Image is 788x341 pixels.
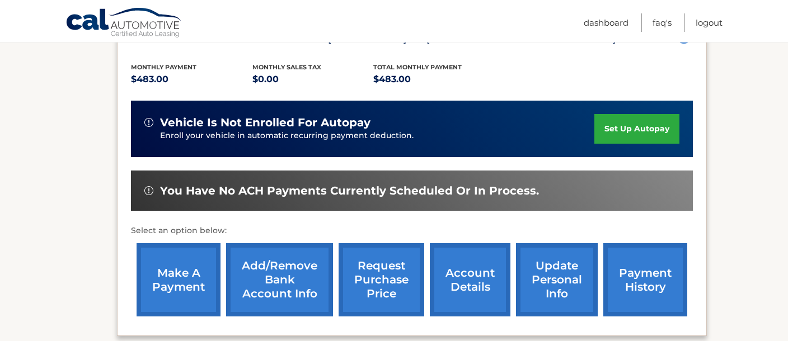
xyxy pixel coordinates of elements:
[373,63,462,71] span: Total Monthly Payment
[696,13,723,32] a: Logout
[252,72,374,87] p: $0.00
[160,184,539,198] span: You have no ACH payments currently scheduled or in process.
[603,243,687,316] a: payment history
[160,130,594,142] p: Enroll your vehicle in automatic recurring payment deduction.
[65,7,183,40] a: Cal Automotive
[131,72,252,87] p: $483.00
[584,13,628,32] a: Dashboard
[594,114,679,144] a: set up autopay
[137,243,221,316] a: make a payment
[144,186,153,195] img: alert-white.svg
[430,243,510,316] a: account details
[252,63,321,71] span: Monthly sales Tax
[160,116,370,130] span: vehicle is not enrolled for autopay
[131,63,196,71] span: Monthly Payment
[373,72,495,87] p: $483.00
[339,243,424,316] a: request purchase price
[516,243,598,316] a: update personal info
[131,224,693,238] p: Select an option below:
[653,13,672,32] a: FAQ's
[226,243,333,316] a: Add/Remove bank account info
[144,118,153,127] img: alert-white.svg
